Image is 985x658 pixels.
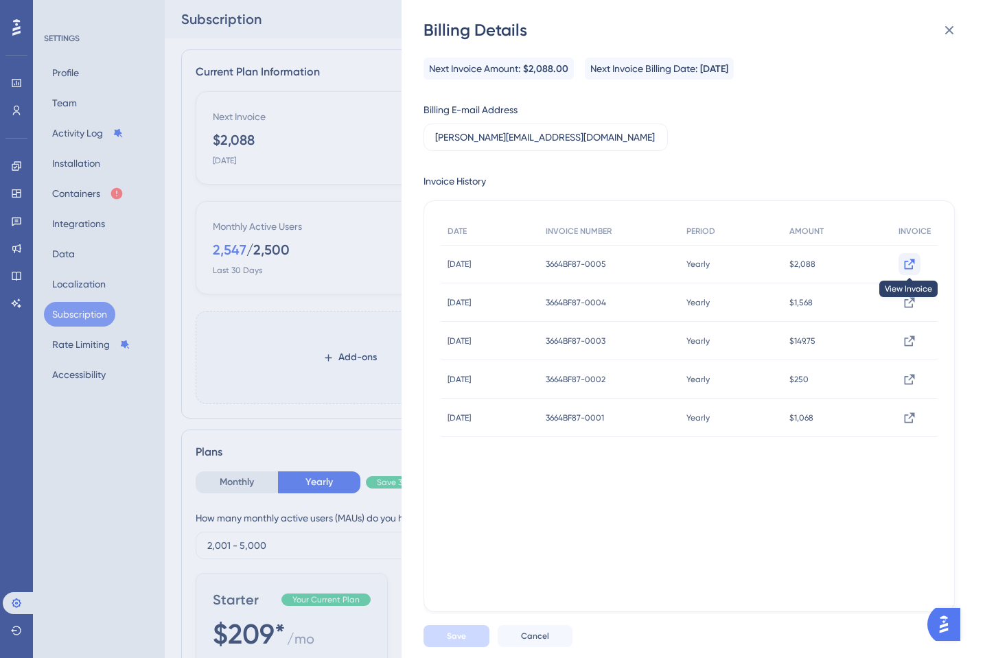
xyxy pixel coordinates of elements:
span: DATE [448,226,467,237]
span: Next Invoice Amount: [429,60,520,77]
div: Billing Details [424,19,966,41]
span: [DATE] [448,374,471,385]
span: $2,088.00 [523,61,568,78]
span: INVOICE NUMBER [546,226,612,237]
span: [DATE] [700,61,728,78]
span: $1,068 [789,412,813,423]
span: Yearly [686,259,710,270]
iframe: UserGuiding AI Assistant Launcher [927,604,969,645]
span: AMOUNT [789,226,824,237]
span: 3664BF87-0005 [546,259,606,270]
div: Billing E-mail Address [424,102,518,118]
span: Next Invoice Billing Date: [590,60,697,77]
span: 3664BF87-0001 [546,412,604,423]
span: $149.75 [789,336,815,346]
span: $250 [789,374,809,385]
span: Yearly [686,297,710,308]
span: [DATE] [448,412,471,423]
span: [DATE] [448,259,471,270]
span: INVOICE [899,226,931,237]
span: 3664BF87-0003 [546,336,605,346]
span: Yearly [686,336,710,346]
button: Save [424,625,489,647]
button: Cancel [498,625,572,647]
span: Yearly [686,374,710,385]
span: $1,568 [789,297,813,308]
div: Invoice History [424,173,486,189]
span: 3664BF87-0004 [546,297,606,308]
span: 3664BF87-0002 [546,374,605,385]
input: Open Keeper Popup [435,130,656,145]
span: [DATE] [448,336,471,346]
span: PERIOD [686,226,715,237]
span: Save [447,631,466,642]
span: $2,088 [789,259,815,270]
span: [DATE] [448,297,471,308]
span: Cancel [521,631,549,642]
span: Yearly [686,412,710,423]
